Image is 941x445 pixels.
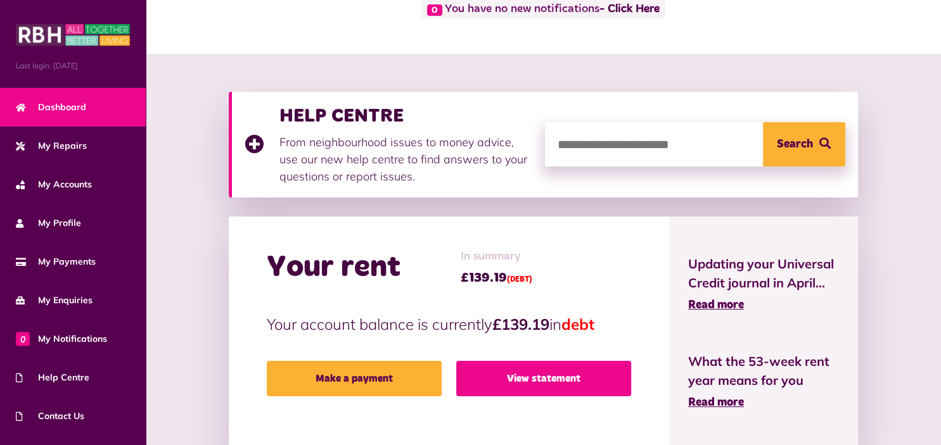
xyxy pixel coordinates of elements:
span: What the 53-week rent year means for you [688,352,839,390]
span: Help Centre [16,371,89,384]
span: My Profile [16,216,81,230]
span: Updating your Universal Credit journal in April... [688,254,839,292]
span: My Payments [16,255,96,268]
span: My Enquiries [16,294,93,307]
button: Search [763,122,845,166]
span: £139.19 [461,268,532,287]
span: Contact Us [16,410,84,423]
span: 0 [16,332,30,346]
strong: £139.19 [492,315,549,334]
a: Make a payment [267,361,442,396]
span: (DEBT) [507,276,532,284]
img: MyRBH [16,22,130,47]
h3: HELP CENTRE [279,104,532,127]
span: debt [561,315,594,334]
a: View statement [456,361,631,396]
a: - Click Here [599,4,660,15]
span: My Notifications [16,332,107,346]
a: Updating your Universal Credit journal in April... Read more [688,254,839,314]
span: Read more [688,397,744,408]
span: Last login: [DATE] [16,60,130,72]
h2: Your rent [267,249,400,286]
span: Read more [688,299,744,311]
span: In summary [461,248,532,265]
a: What the 53-week rent year means for you Read more [688,352,839,411]
span: My Repairs [16,139,87,153]
span: My Accounts [16,178,92,191]
p: Your account balance is currently in [267,313,631,335]
span: 0 [427,4,442,16]
span: Dashboard [16,101,86,114]
span: Search [777,122,813,166]
p: From neighbourhood issues to money advice, use our new help centre to find answers to your questi... [279,134,532,185]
